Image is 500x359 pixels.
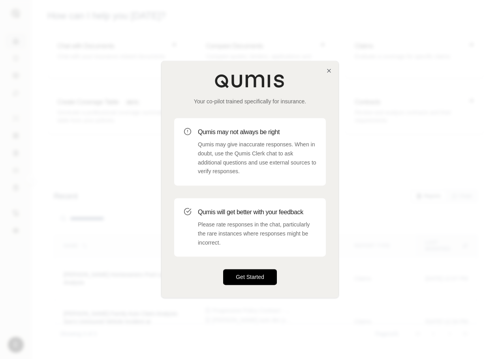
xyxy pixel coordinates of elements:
p: Your co-pilot trained specifically for insurance. [174,97,326,105]
h3: Qumis may not always be right [198,127,316,137]
img: Qumis Logo [214,74,286,88]
button: Get Started [223,269,277,285]
p: Please rate responses in the chat, particularly the rare instances where responses might be incor... [198,220,316,247]
h3: Qumis will get better with your feedback [198,208,316,217]
p: Qumis may give inaccurate responses. When in doubt, use the Qumis Clerk chat to ask additional qu... [198,140,316,176]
